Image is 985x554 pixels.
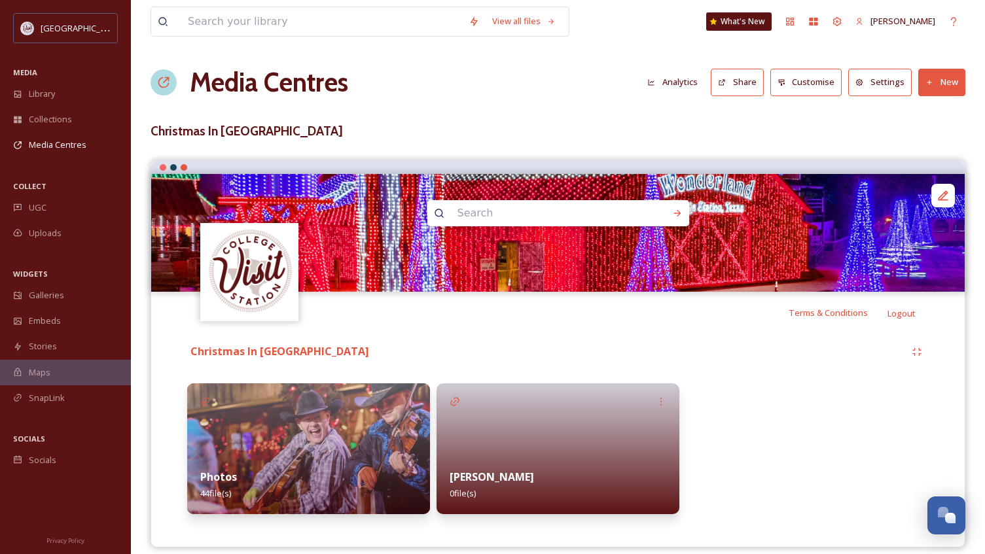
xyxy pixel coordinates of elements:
strong: [PERSON_NAME] [450,470,534,484]
span: [PERSON_NAME] [870,15,935,27]
span: Maps [29,366,50,379]
span: Socials [29,454,56,466]
a: Analytics [641,69,711,95]
span: MEDIA [13,67,37,77]
a: What's New [706,12,772,31]
span: Media Centres [29,139,86,151]
a: Customise [770,69,849,95]
a: Media Centres [190,63,348,102]
a: Privacy Policy [46,532,84,547]
button: Settings [848,69,912,95]
img: Big Red Barn Wide.jpg [151,174,965,292]
strong: Christmas In [GEOGRAPHIC_DATA] [190,344,369,358]
button: New [918,69,965,95]
img: CollegeStation_Visit_Bug_Color.png [202,224,297,319]
a: View all files [486,9,562,34]
img: CollegeStation_Visit_Bug_Color.png [21,22,34,35]
a: [PERSON_NAME] [849,9,942,34]
span: 0 file(s) [450,487,476,499]
span: UGC [29,201,46,214]
button: Open Chat [927,496,965,534]
span: Logout [887,307,916,319]
strong: Photos [200,470,237,484]
span: Embeds [29,315,61,327]
span: SOCIALS [13,434,45,443]
span: Library [29,88,55,100]
span: Terms & Conditions [789,307,868,319]
span: WIDGETS [13,269,48,279]
button: Customise [770,69,842,95]
button: Analytics [641,69,704,95]
span: Stories [29,340,57,353]
span: SnapLink [29,392,65,404]
span: COLLECT [13,181,46,191]
span: [GEOGRAPHIC_DATA] [41,22,124,34]
button: Share [711,69,764,95]
input: Search your library [181,7,462,36]
a: Terms & Conditions [789,305,887,320]
h3: Christmas In [GEOGRAPHIC_DATA] [151,122,965,141]
span: Galleries [29,289,64,302]
input: Search [451,199,630,228]
img: 22c248f6-6471-438d-986b-b3e9902c3058.jpg [187,383,430,514]
span: 44 file(s) [200,487,231,499]
span: Collections [29,113,72,126]
span: Privacy Policy [46,536,84,545]
a: Settings [848,69,918,95]
span: Uploads [29,227,62,239]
